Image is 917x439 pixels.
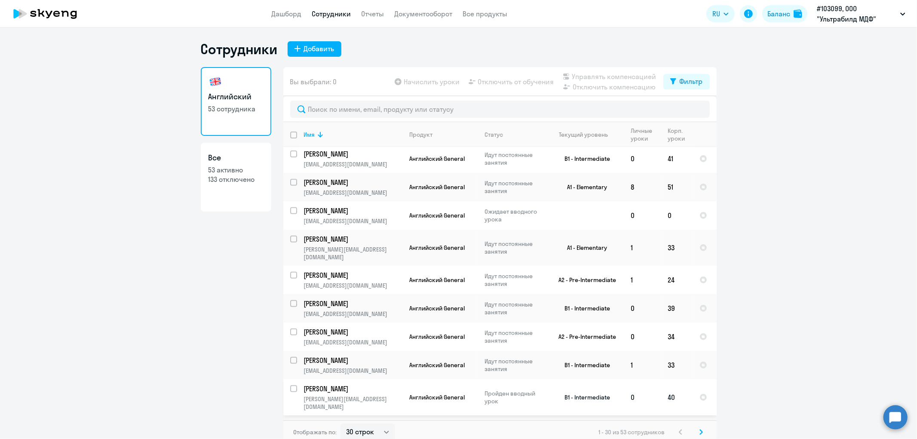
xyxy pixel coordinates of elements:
[304,367,402,375] p: [EMAIL_ADDRESS][DOMAIN_NAME]
[304,149,401,159] p: [PERSON_NAME]
[624,144,661,173] td: 0
[410,131,478,138] div: Продукт
[304,43,334,54] div: Добавить
[304,270,401,280] p: [PERSON_NAME]
[362,9,384,18] a: Отчеты
[304,217,402,225] p: [EMAIL_ADDRESS][DOMAIN_NAME]
[624,322,661,351] td: 0
[395,9,453,18] a: Документооборот
[410,333,465,341] span: Английский General
[794,9,802,18] img: balance
[410,183,465,191] span: Английский General
[304,131,402,138] div: Имя
[817,3,897,24] p: #103099, ООО "Ультрабилд МДФ" (Кроношпан Калуга)
[304,384,401,393] p: [PERSON_NAME]
[661,379,693,415] td: 40
[304,160,402,168] p: [EMAIL_ADDRESS][DOMAIN_NAME]
[485,240,544,255] p: Идут постоянные занятия
[304,234,402,244] a: [PERSON_NAME]
[304,178,401,187] p: [PERSON_NAME]
[304,178,402,187] a: [PERSON_NAME]
[762,5,807,22] button: Балансbalance
[661,322,693,351] td: 34
[624,230,661,266] td: 1
[544,351,624,379] td: B1 - Intermediate
[813,3,910,24] button: #103099, ООО "Ультрабилд МДФ" (Кроношпан Калуга)
[485,179,544,195] p: Идут постоянные занятия
[209,75,222,89] img: english
[544,322,624,351] td: A2 - Pre-Intermediate
[201,40,277,58] h1: Сотрудники
[294,428,337,436] span: Отображать по:
[661,294,693,322] td: 39
[680,76,703,86] div: Фильтр
[485,208,544,223] p: Ожидает вводного урока
[304,189,402,196] p: [EMAIL_ADDRESS][DOMAIN_NAME]
[631,127,655,142] div: Личные уроки
[544,230,624,266] td: A1 - Elementary
[599,428,665,436] span: 1 - 30 из 53 сотрудников
[624,201,661,230] td: 0
[410,131,433,138] div: Продукт
[272,9,302,18] a: Дашборд
[304,327,402,337] a: [PERSON_NAME]
[288,41,341,57] button: Добавить
[551,131,624,138] div: Текущий уровень
[410,304,465,312] span: Английский General
[410,212,465,219] span: Английский General
[485,301,544,316] p: Идут постоянные занятия
[544,173,624,201] td: A1 - Elementary
[410,155,465,163] span: Английский General
[485,131,503,138] div: Статус
[290,101,710,118] input: Поиск по имени, email, продукту или статусу
[209,104,264,114] p: 53 сотрудника
[304,149,402,159] a: [PERSON_NAME]
[661,144,693,173] td: 41
[544,144,624,173] td: B1 - Intermediate
[304,356,401,365] p: [PERSON_NAME]
[668,127,692,142] div: Корп. уроки
[485,272,544,288] p: Идут постоянные занятия
[304,131,315,138] div: Имя
[631,127,661,142] div: Личные уроки
[304,282,402,289] p: [EMAIL_ADDRESS][DOMAIN_NAME]
[485,131,544,138] div: Статус
[661,230,693,266] td: 33
[209,165,264,175] p: 53 активно
[544,294,624,322] td: B1 - Intermediate
[624,351,661,379] td: 1
[410,361,465,369] span: Английский General
[304,206,402,215] a: [PERSON_NAME]
[304,270,402,280] a: [PERSON_NAME]
[485,357,544,373] p: Идут постоянные занятия
[201,143,271,212] a: Все53 активно133 отключено
[304,327,401,337] p: [PERSON_NAME]
[410,393,465,401] span: Английский General
[668,127,687,142] div: Корп. уроки
[304,395,402,411] p: [PERSON_NAME][EMAIL_ADDRESS][DOMAIN_NAME]
[304,338,402,346] p: [EMAIL_ADDRESS][DOMAIN_NAME]
[661,266,693,294] td: 24
[463,9,508,18] a: Все продукты
[661,173,693,201] td: 51
[661,351,693,379] td: 33
[624,173,661,201] td: 8
[312,9,351,18] a: Сотрудники
[706,5,735,22] button: RU
[209,152,264,163] h3: Все
[209,175,264,184] p: 133 отключено
[485,390,544,405] p: Пройден вводный урок
[485,329,544,344] p: Идут постоянные занятия
[304,356,402,365] a: [PERSON_NAME]
[410,276,465,284] span: Английский General
[663,74,710,89] button: Фильтр
[304,234,401,244] p: [PERSON_NAME]
[767,9,790,19] div: Баланс
[410,244,465,252] span: Английский General
[304,246,402,261] p: [PERSON_NAME][EMAIL_ADDRESS][DOMAIN_NAME]
[544,266,624,294] td: A2 - Pre-Intermediate
[624,379,661,415] td: 0
[559,131,608,138] div: Текущий уровень
[201,67,271,136] a: Английский53 сотрудника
